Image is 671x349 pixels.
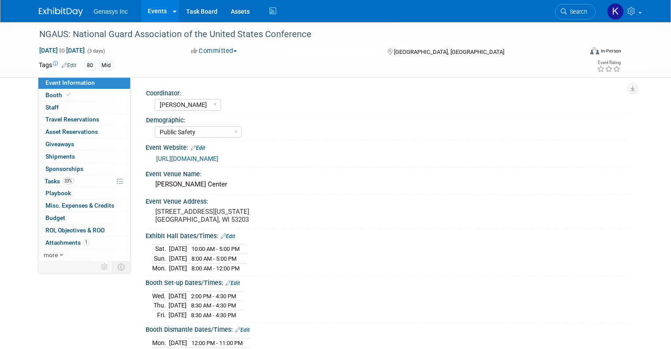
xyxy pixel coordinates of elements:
[45,104,59,111] span: Staff
[188,46,240,56] button: Committed
[45,214,65,221] span: Budget
[38,212,130,224] a: Budget
[38,163,130,175] a: Sponsorships
[191,340,243,346] span: 12:00 PM - 11:00 PM
[38,114,130,125] a: Travel Reservations
[221,233,235,239] a: Edit
[152,301,169,311] td: Thu.
[62,178,74,184] span: 33%
[152,178,626,191] div: [PERSON_NAME] Center
[146,114,628,125] div: Demographic:
[39,46,85,54] span: [DATE] [DATE]
[169,254,187,263] td: [DATE]
[235,327,250,333] a: Edit
[169,244,187,254] td: [DATE]
[152,244,169,254] td: Sat.
[38,151,130,163] a: Shipments
[191,293,236,300] span: 2:00 PM - 4:30 PM
[191,265,240,272] span: 8:00 AM - 12:00 PM
[169,338,187,348] td: [DATE]
[146,229,632,241] div: Exhibit Hall Dates/Times:
[94,8,128,15] span: Genasys Inc
[45,79,95,86] span: Event Information
[191,145,205,151] a: Edit
[38,187,130,199] a: Playbook
[84,61,96,70] div: 80
[58,47,66,54] span: to
[66,92,71,97] i: Booth reservation complete
[36,27,572,42] div: NGAUS: National Guard Association of the United States Conference
[597,61,621,65] div: Event Rating
[45,91,72,99] span: Booth
[146,167,632,178] div: Event Venue Name:
[146,87,628,98] div: Coordinator:
[146,276,632,288] div: Booth Set-up Dates/Times:
[45,165,83,172] span: Sponsorships
[152,291,169,301] td: Wed.
[86,48,105,54] span: (3 days)
[45,140,74,148] span: Giveaways
[38,77,130,89] a: Event Information
[39,61,76,71] td: Tags
[38,249,130,261] a: more
[45,190,71,197] span: Playbook
[152,254,169,263] td: Sun.
[155,208,339,224] pre: [STREET_ADDRESS][US_STATE] [GEOGRAPHIC_DATA], WI 53203
[156,155,218,162] a: [URL][DOMAIN_NAME]
[394,49,504,55] span: [GEOGRAPHIC_DATA], [GEOGRAPHIC_DATA]
[99,61,113,70] div: Mid
[38,224,130,236] a: ROI, Objectives & ROO
[191,312,236,319] span: 8:30 AM - 4:30 PM
[555,4,596,19] a: Search
[607,3,624,20] img: Kate Lawson
[38,237,130,249] a: Attachments1
[169,301,187,311] td: [DATE]
[169,291,187,301] td: [DATE]
[590,47,599,54] img: Format-Inperson.png
[225,280,240,286] a: Edit
[45,153,75,160] span: Shipments
[45,128,98,135] span: Asset Reservations
[97,261,112,273] td: Personalize Event Tab Strip
[44,251,58,258] span: more
[191,246,240,252] span: 10:00 AM - 5:00 PM
[146,323,632,334] div: Booth Dismantle Dates/Times:
[169,310,187,319] td: [DATE]
[567,8,587,15] span: Search
[38,89,130,101] a: Booth
[38,138,130,150] a: Giveaways
[83,239,90,246] span: 1
[600,48,621,54] div: In-Person
[152,338,169,348] td: Mon.
[146,195,632,206] div: Event Venue Address:
[39,8,83,16] img: ExhibitDay
[45,202,114,209] span: Misc. Expenses & Credits
[38,175,130,187] a: Tasks33%
[38,102,130,114] a: Staff
[535,46,621,59] div: Event Format
[152,310,169,319] td: Fri.
[38,126,130,138] a: Asset Reservations
[152,263,169,273] td: Mon.
[169,263,187,273] td: [DATE]
[146,141,632,152] div: Event Website:
[38,200,130,212] a: Misc. Expenses & Credits
[45,178,74,185] span: Tasks
[45,116,99,123] span: Travel Reservations
[112,261,131,273] td: Toggle Event Tabs
[62,62,76,68] a: Edit
[191,255,236,262] span: 8:00 AM - 5:00 PM
[45,239,90,246] span: Attachments
[191,302,236,309] span: 8:30 AM - 4:30 PM
[45,227,105,234] span: ROI, Objectives & ROO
